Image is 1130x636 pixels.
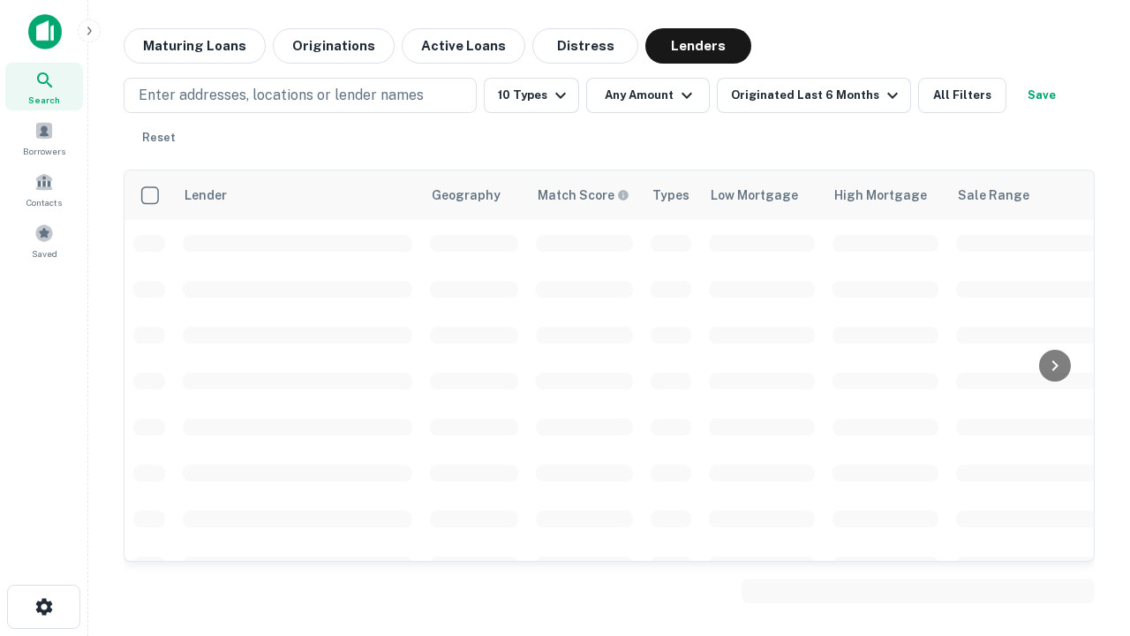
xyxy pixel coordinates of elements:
div: Lender [185,185,227,206]
button: Originated Last 6 Months [717,78,911,113]
div: Capitalize uses an advanced AI algorithm to match your search with the best lender. The match sco... [538,185,629,205]
a: Search [5,63,83,110]
div: Types [652,185,689,206]
span: Contacts [26,195,62,209]
div: Originated Last 6 Months [731,85,903,106]
div: Low Mortgage [711,185,798,206]
button: Distress [532,28,638,64]
a: Contacts [5,165,83,213]
img: capitalize-icon.png [28,14,62,49]
th: Types [642,170,700,220]
button: 10 Types [484,78,579,113]
button: Maturing Loans [124,28,266,64]
th: Capitalize uses an advanced AI algorithm to match your search with the best lender. The match sco... [527,170,642,220]
th: High Mortgage [824,170,947,220]
div: Sale Range [958,185,1029,206]
button: Active Loans [402,28,525,64]
span: Saved [32,246,57,261]
th: Sale Range [947,170,1106,220]
button: Enter addresses, locations or lender names [124,78,477,113]
div: High Mortgage [834,185,927,206]
p: Enter addresses, locations or lender names [139,85,424,106]
th: Geography [421,170,527,220]
button: Reset [131,120,187,155]
button: Save your search to get updates of matches that match your search criteria. [1013,78,1070,113]
a: Borrowers [5,114,83,162]
button: All Filters [918,78,1006,113]
th: Lender [174,170,421,220]
th: Low Mortgage [700,170,824,220]
button: Lenders [645,28,751,64]
button: Any Amount [586,78,710,113]
div: Geography [432,185,501,206]
a: Saved [5,216,83,264]
button: Originations [273,28,395,64]
iframe: Chat Widget [1042,495,1130,579]
h6: Match Score [538,185,626,205]
span: Search [28,93,60,107]
span: Borrowers [23,144,65,158]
